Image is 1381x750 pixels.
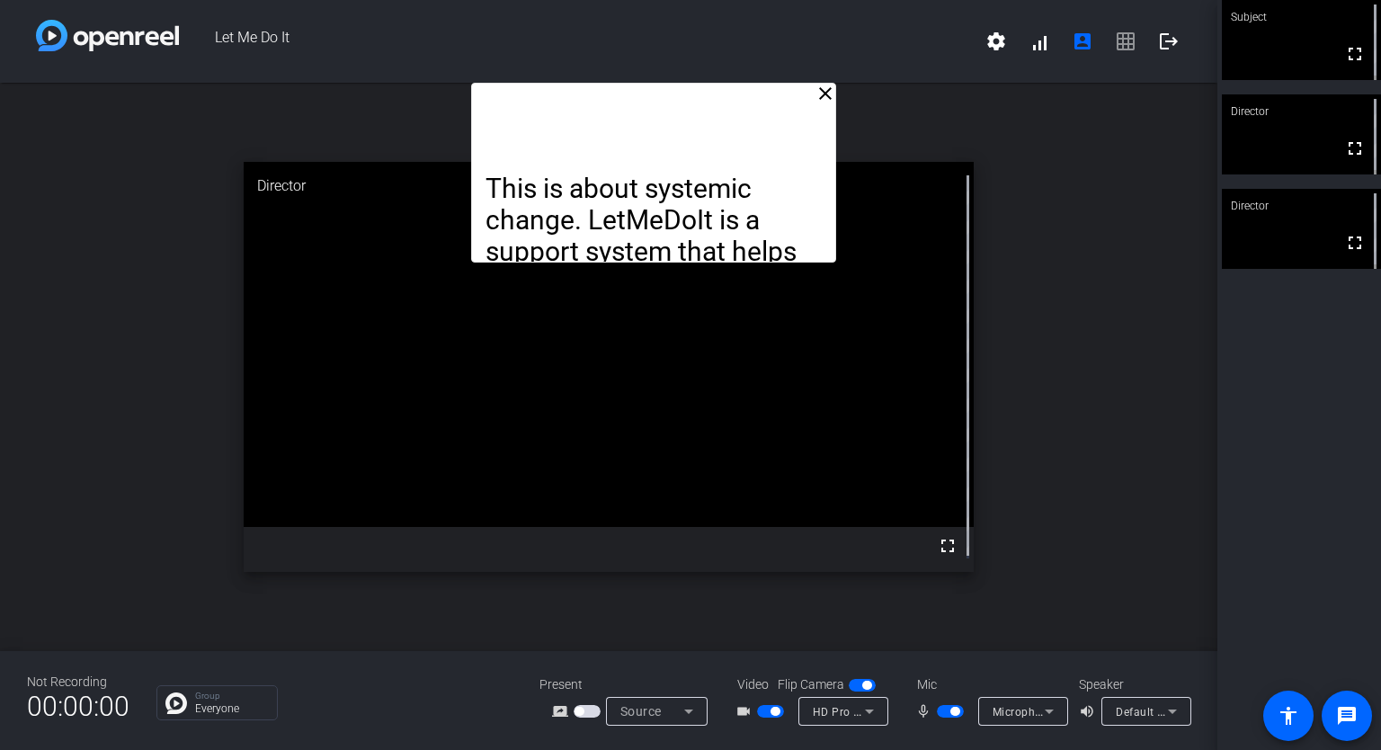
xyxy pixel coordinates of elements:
mat-icon: settings [985,31,1007,52]
span: 00:00:00 [27,684,129,728]
mat-icon: mic_none [915,701,937,722]
div: Director [1222,94,1381,129]
img: white-gradient.svg [36,20,179,51]
span: Let Me Do It [179,20,975,63]
mat-icon: message [1336,705,1358,727]
mat-icon: account_box [1072,31,1093,52]
p: Group [195,692,268,701]
mat-icon: close [815,83,836,104]
div: Not Recording [27,673,129,692]
img: Chat Icon [165,692,187,714]
mat-icon: logout [1158,31,1180,52]
span: Flip Camera [778,675,844,694]
span: Source [620,704,662,719]
mat-icon: videocam_outline [735,701,757,722]
div: Present [539,675,719,694]
mat-icon: screen_share_outline [552,701,574,722]
p: This is about systemic change. LetMeDoIt is a support system that helps users build financial lit... [486,173,822,741]
div: Director [1222,189,1381,223]
mat-icon: fullscreen [937,535,958,557]
p: Everyone [195,703,268,714]
mat-icon: fullscreen [1344,232,1366,254]
span: Default - Speakers (2- Realtek(R) Audio) [1116,704,1323,719]
mat-icon: fullscreen [1344,43,1366,65]
mat-icon: accessibility [1278,705,1299,727]
div: Director [244,162,974,210]
span: HD Pro Webcam C920 (046d:082d) [813,704,999,719]
mat-icon: volume_up [1079,701,1100,722]
mat-icon: fullscreen [1344,138,1366,159]
div: Speaker [1079,675,1187,694]
span: Video [737,675,769,694]
div: Mic [899,675,1079,694]
button: signal_cellular_alt [1018,20,1061,63]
